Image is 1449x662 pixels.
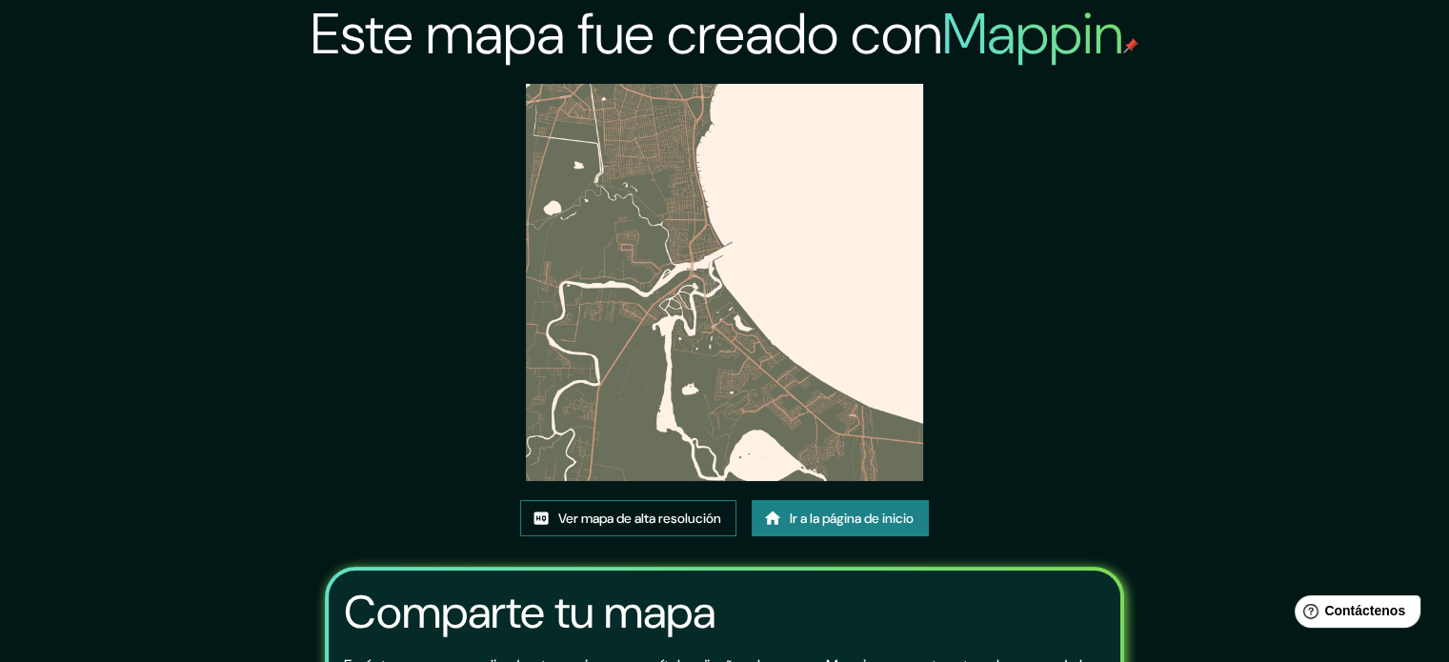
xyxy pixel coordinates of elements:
[752,500,929,536] a: Ir a la página de inicio
[1123,38,1138,53] img: pin de mapeo
[1279,588,1428,641] iframe: Lanzador de widgets de ayuda
[526,84,923,481] img: created-map
[344,582,715,642] font: Comparte tu mapa
[520,500,736,536] a: Ver mapa de alta resolución
[790,510,914,527] font: Ir a la página de inicio
[558,510,721,527] font: Ver mapa de alta resolución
